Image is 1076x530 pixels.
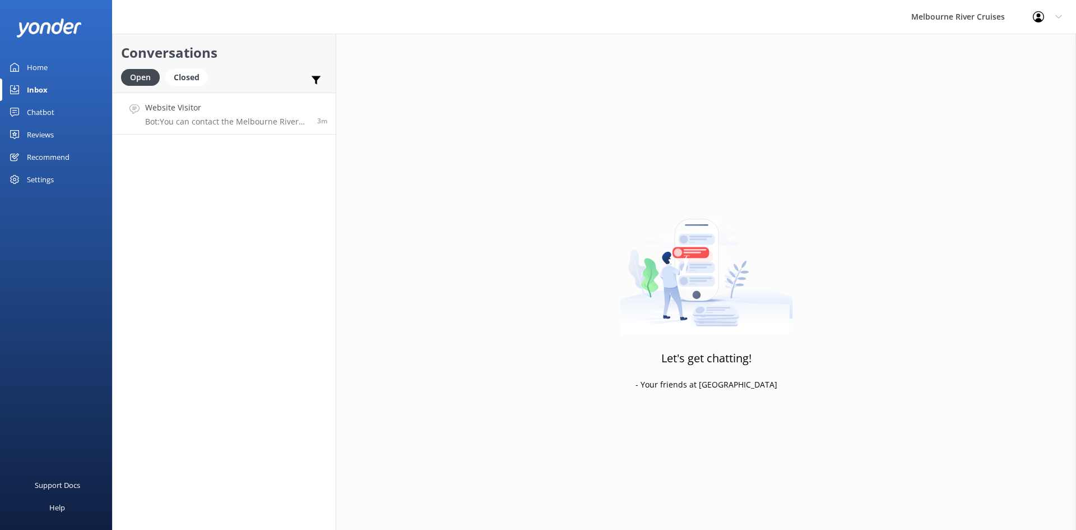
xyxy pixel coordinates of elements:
[27,79,48,101] div: Inbox
[165,71,214,83] a: Closed
[661,349,752,367] h3: Let's get chatting!
[620,195,793,335] img: artwork of a man stealing a conversation from at giant smartphone
[121,69,160,86] div: Open
[165,69,208,86] div: Closed
[27,168,54,191] div: Settings
[27,56,48,79] div: Home
[35,474,80,496] div: Support Docs
[121,71,165,83] a: Open
[145,117,309,127] p: Bot: You can contact the Melbourne River Cruises team by emailing [EMAIL_ADDRESS][DOMAIN_NAME]. V...
[121,42,327,63] h2: Conversations
[49,496,65,519] div: Help
[636,379,777,391] p: - Your friends at [GEOGRAPHIC_DATA]
[113,93,336,135] a: Website VisitorBot:You can contact the Melbourne River Cruises team by emailing [EMAIL_ADDRESS][D...
[27,123,54,146] div: Reviews
[27,146,69,168] div: Recommend
[27,101,54,123] div: Chatbot
[145,102,309,114] h4: Website Visitor
[317,116,327,126] span: 09:59am 11-Aug-2025 (UTC +10:00) Australia/Sydney
[17,19,81,37] img: yonder-white-logo.png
